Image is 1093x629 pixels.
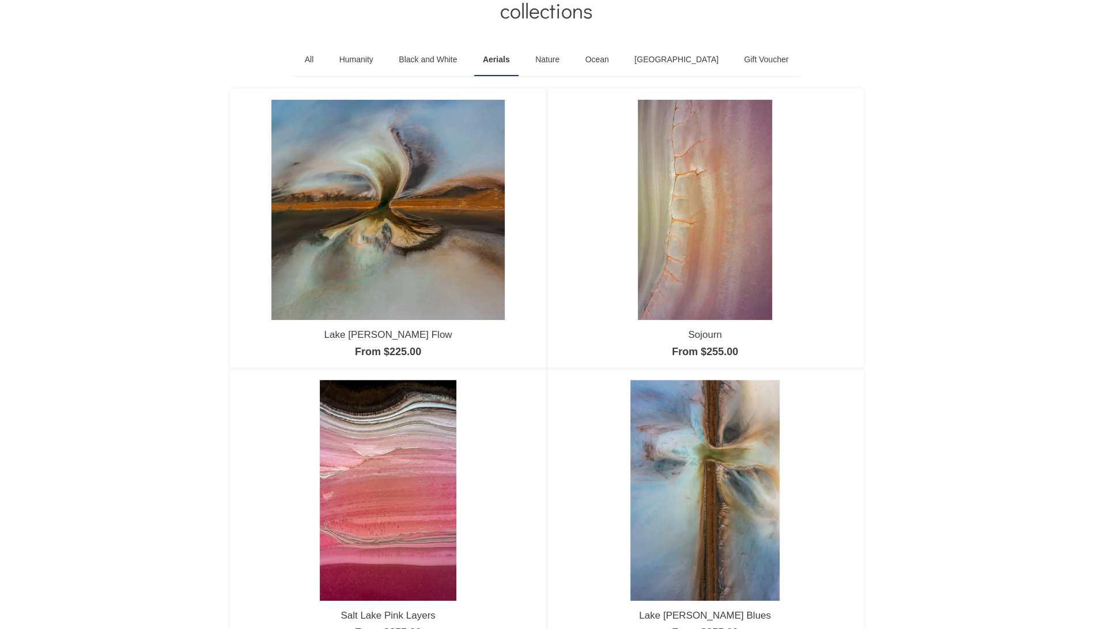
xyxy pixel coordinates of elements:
[639,610,771,621] a: Lake [PERSON_NAME] Blues
[331,44,382,76] a: Humanity
[341,610,435,621] a: Salt Lake Pink Layers
[320,380,456,600] img: Salt Lake Pink Layers
[672,346,738,357] a: From $255.00
[390,44,466,76] a: Black and White
[474,44,519,76] a: Aerials
[271,100,505,320] img: Lake Fowler Flow
[688,329,722,340] a: Sojourn
[355,346,421,357] a: From $225.00
[527,44,568,76] a: Nature
[296,44,323,76] a: All
[626,44,727,76] a: [GEOGRAPHIC_DATA]
[638,100,772,320] img: Sojourn
[630,380,780,600] img: Lake Fowler Blues
[735,44,797,76] a: Gift Voucher
[576,44,617,76] a: Ocean
[324,329,452,340] a: Lake [PERSON_NAME] Flow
